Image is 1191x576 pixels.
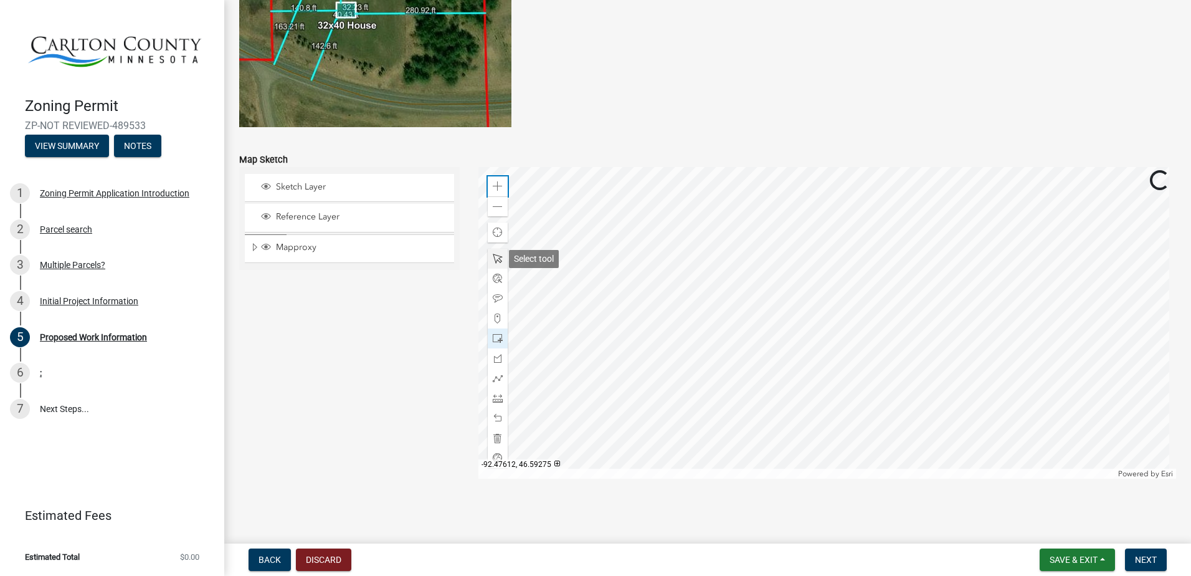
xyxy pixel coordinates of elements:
div: Sketch Layer [259,181,450,194]
div: Multiple Parcels? [40,261,105,269]
div: Powered by [1115,469,1176,479]
button: Notes [114,135,161,157]
div: 3 [10,255,30,275]
span: Reference Layer [273,211,450,223]
span: ZP-NOT REVIEWED-489533 [25,120,199,132]
div: Zoning Permit Application Introduction [40,189,189,198]
div: Proposed Work Information [40,333,147,342]
a: Esri [1161,469,1173,478]
button: Save & Exit [1040,549,1115,571]
div: Find my location [488,223,508,242]
div: Initial Project Information [40,297,138,305]
div: Parcel search [40,225,92,234]
span: Back [259,555,281,565]
button: Next [1125,549,1167,571]
li: Sketch Layer [245,174,454,202]
div: 6 [10,363,30,383]
h4: Zoning Permit [25,97,214,115]
ul: Layer List [244,171,455,266]
span: Expand [250,242,259,255]
div: Mapproxy [259,242,450,254]
span: Mapproxy [273,242,450,253]
li: Reference Layer [245,204,454,232]
button: Back [249,549,291,571]
span: Estimated Total [25,553,80,561]
label: Map Sketch [239,156,288,165]
div: 4 [10,291,30,311]
div: Zoom in [488,176,508,196]
div: Zoom out [488,196,508,216]
span: Save & Exit [1050,555,1098,565]
button: Discard [296,549,351,571]
div: Reference Layer [259,211,450,224]
div: Select tool [509,250,559,268]
span: Sketch Layer [273,181,450,193]
button: View Summary [25,135,109,157]
wm-modal-confirm: Summary [25,142,109,152]
span: Next [1135,555,1157,565]
div: 1 [10,183,30,203]
li: Mapproxy [245,234,454,263]
wm-modal-confirm: Notes [114,142,161,152]
span: $0.00 [180,553,199,561]
img: Carlton County, Minnesota [25,13,204,84]
div: : [40,368,42,377]
div: 2 [10,219,30,239]
a: Estimated Fees [10,503,204,528]
div: 7 [10,399,30,419]
div: 5 [10,327,30,347]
